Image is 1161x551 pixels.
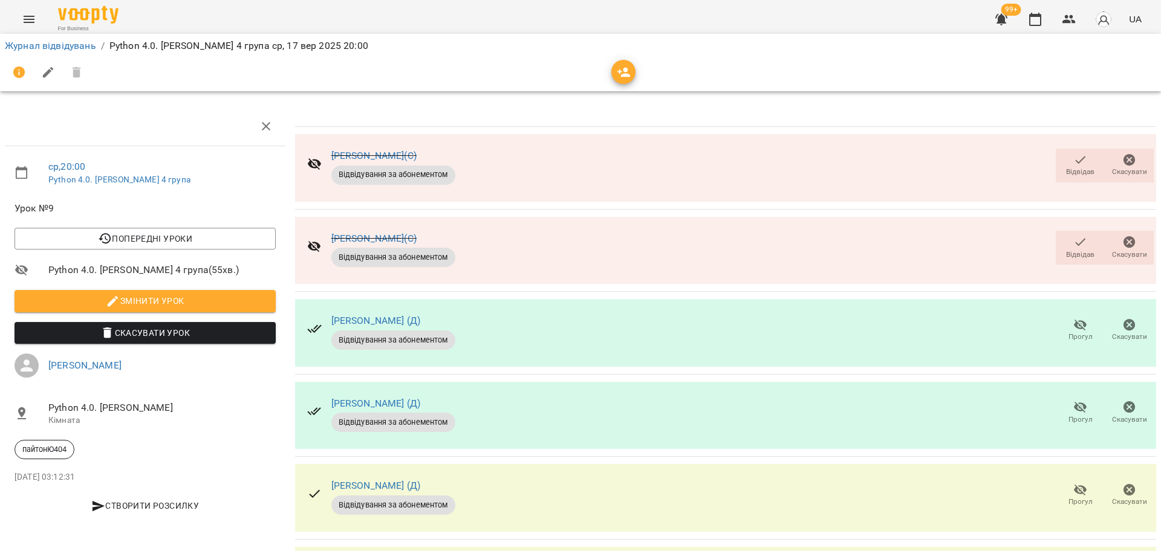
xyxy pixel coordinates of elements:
[15,322,276,344] button: Скасувати Урок
[1112,414,1147,425] span: Скасувати
[331,169,455,180] span: Відвідування за абонементом
[1068,414,1093,425] span: Прогул
[5,39,1156,53] nav: breadcrumb
[15,5,44,34] button: Menu
[1066,167,1094,177] span: Відвідав
[331,335,455,346] span: Відвідування за абонементом
[1112,250,1147,260] span: Скасувати
[1001,4,1021,16] span: 99+
[1129,13,1142,25] span: UA
[331,233,417,244] a: [PERSON_NAME](С)
[331,500,455,511] span: Відвідування за абонементом
[58,25,119,33] span: For Business
[48,359,122,371] a: [PERSON_NAME]
[1112,332,1147,342] span: Скасувати
[1066,250,1094,260] span: Відвідав
[48,263,276,277] span: Python 4.0. [PERSON_NAME] 4 група ( 55 хв. )
[1105,396,1154,430] button: Скасувати
[1056,396,1105,430] button: Прогул
[1105,231,1154,265] button: Скасувати
[1095,11,1112,28] img: avatar_s.png
[1112,497,1147,507] span: Скасувати
[101,39,105,53] li: /
[24,326,266,340] span: Скасувати Урок
[48,161,85,172] a: ср , 20:00
[5,40,96,51] a: Журнал відвідувань
[48,401,276,415] span: Python 4.0. [PERSON_NAME]
[58,6,119,24] img: Voopty Logo
[331,480,421,491] a: [PERSON_NAME] (Д)
[1105,314,1154,347] button: Скасувати
[15,495,276,517] button: Створити розсилку
[1068,332,1093,342] span: Прогул
[15,290,276,312] button: Змінити урок
[15,471,276,483] p: [DATE] 03:12:31
[331,398,421,409] a: [PERSON_NAME] (Д)
[331,150,417,161] a: [PERSON_NAME](С)
[1056,231,1105,265] button: Відвідав
[331,252,455,263] span: Відвідування за абонементом
[19,498,271,513] span: Створити розсилку
[331,417,455,428] span: Відвідування за абонементом
[1112,167,1147,177] span: Скасувати
[1105,478,1154,512] button: Скасувати
[48,175,190,184] a: Python 4.0. [PERSON_NAME] 4 група
[1056,478,1105,512] button: Прогул
[109,39,368,53] p: Python 4.0. [PERSON_NAME] 4 група ср, 17 вер 2025 20:00
[1105,149,1154,182] button: Скасувати
[24,231,266,246] span: Попередні уроки
[1068,497,1093,507] span: Прогул
[1124,8,1146,30] button: UA
[24,294,266,308] span: Змінити урок
[331,315,421,326] a: [PERSON_NAME] (Д)
[1056,314,1105,347] button: Прогул
[15,201,276,216] span: Урок №9
[15,228,276,250] button: Попередні уроки
[15,440,74,459] div: пайтонЮ404
[1056,149,1105,182] button: Відвідав
[15,444,74,455] span: пайтонЮ404
[48,414,276,427] p: Кімната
